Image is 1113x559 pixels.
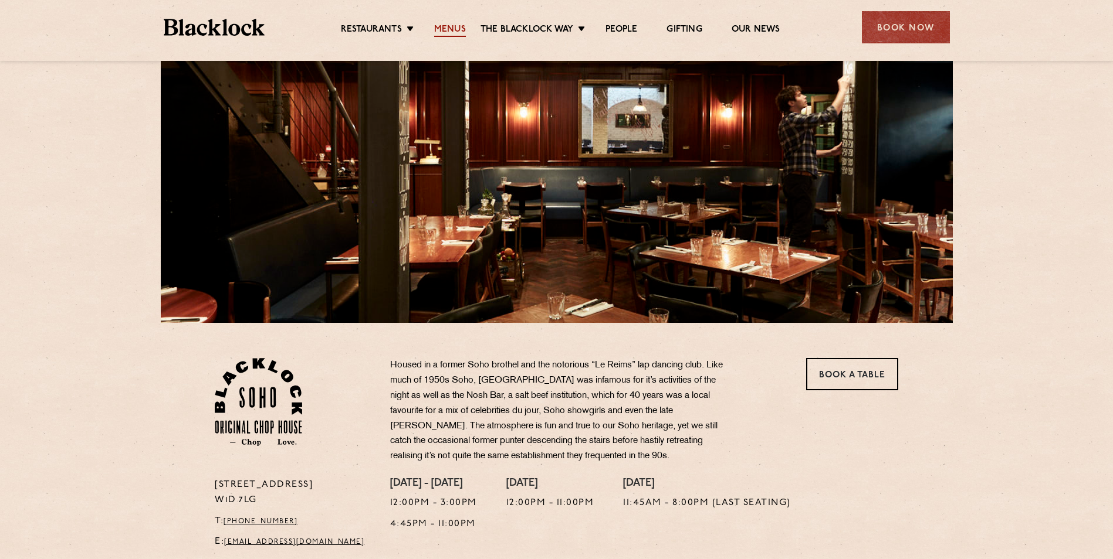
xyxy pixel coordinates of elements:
p: Housed in a former Soho brothel and the notorious “Le Reims” lap dancing club. Like much of 1950s... [390,358,736,464]
h4: [DATE] - [DATE] [390,478,477,490]
a: The Blacklock Way [481,24,573,37]
a: People [605,24,637,37]
a: Restaurants [341,24,402,37]
a: Menus [434,24,466,37]
a: Our News [732,24,780,37]
img: Soho-stamp-default.svg [215,358,302,446]
h4: [DATE] [623,478,791,490]
p: T: [215,514,373,529]
p: 12:00pm - 3:00pm [390,496,477,511]
h4: [DATE] [506,478,594,490]
p: [STREET_ADDRESS] W1D 7LG [215,478,373,508]
a: Book a Table [806,358,898,390]
p: E: [215,534,373,550]
a: [PHONE_NUMBER] [224,518,297,525]
p: 12:00pm - 11:00pm [506,496,594,511]
div: Book Now [862,11,950,43]
a: [EMAIL_ADDRESS][DOMAIN_NAME] [224,538,364,546]
a: Gifting [667,24,702,37]
img: BL_Textured_Logo-footer-cropped.svg [164,19,265,36]
p: 11:45am - 8:00pm (Last seating) [623,496,791,511]
p: 4:45pm - 11:00pm [390,517,477,532]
